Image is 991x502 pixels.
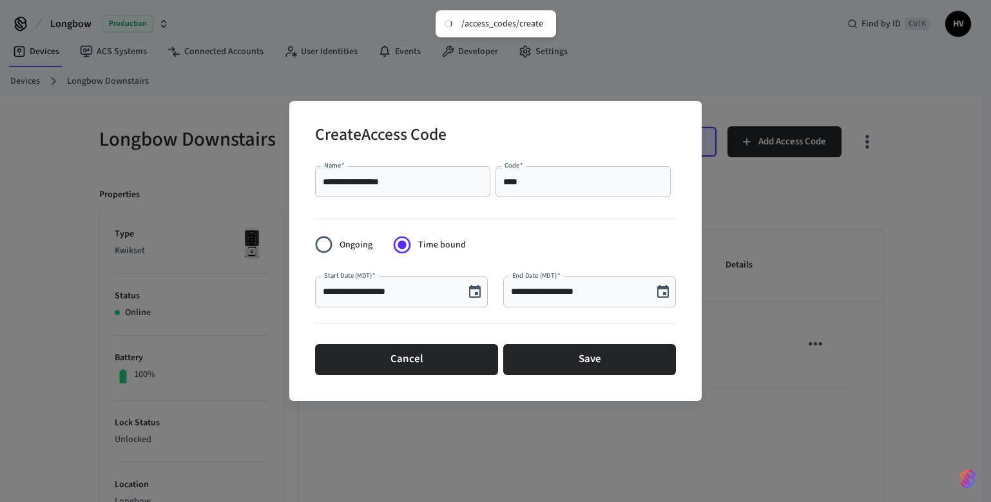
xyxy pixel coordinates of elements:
label: Start Date (MDT) [324,271,376,280]
label: Code [505,160,523,170]
button: Choose date, selected date is Aug 30, 2025 [650,279,676,305]
label: Name [324,160,345,170]
button: Choose date, selected date is Aug 27, 2025 [462,279,488,305]
span: Ongoing [340,238,372,252]
button: Save [503,344,676,375]
h2: Create Access Code [315,117,447,156]
span: Time bound [418,238,466,252]
div: /access_codes/create [461,18,543,30]
button: Cancel [315,344,498,375]
label: End Date (MDT) [512,271,560,280]
img: SeamLogoGradient.69752ec5.svg [960,468,976,489]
